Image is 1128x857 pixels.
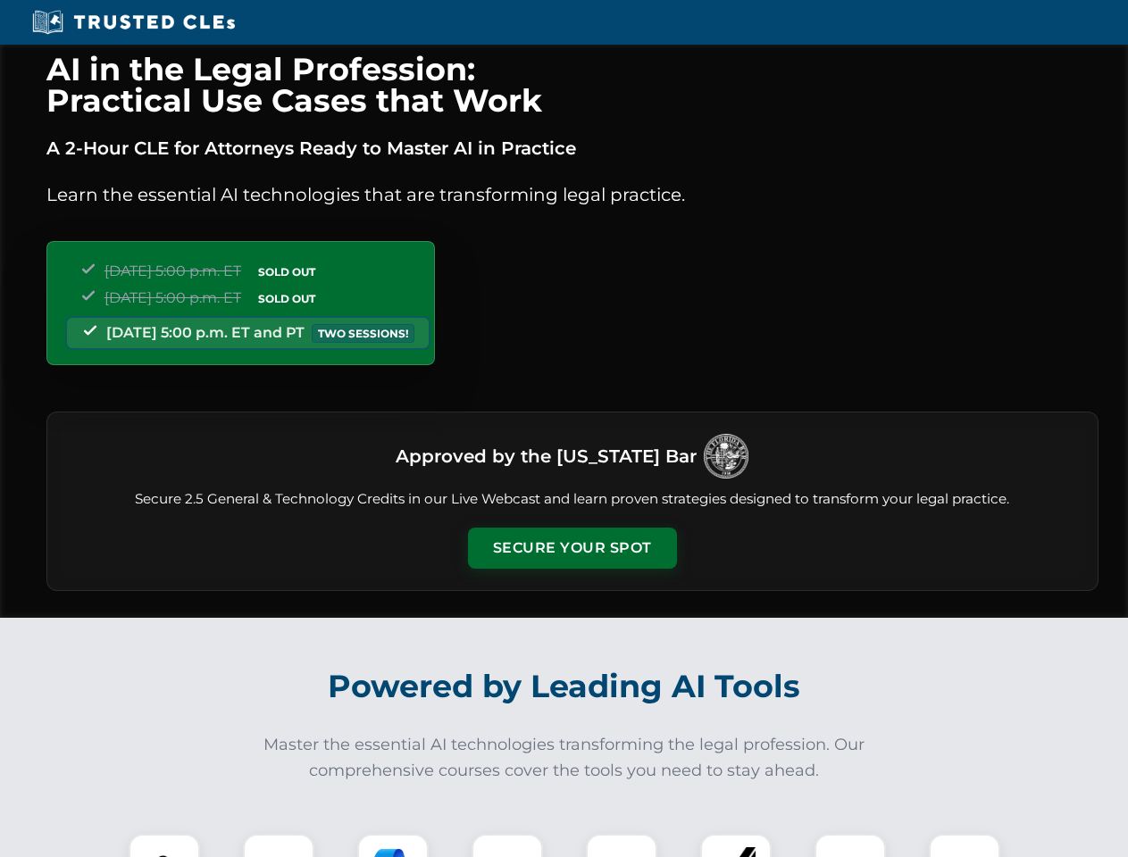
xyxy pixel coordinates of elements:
h3: Approved by the [US_STATE] Bar [396,440,697,472]
p: Master the essential AI technologies transforming the legal profession. Our comprehensive courses... [252,732,877,784]
span: SOLD OUT [252,289,322,308]
h1: AI in the Legal Profession: Practical Use Cases that Work [46,54,1099,116]
img: Logo [704,434,748,478]
span: [DATE] 5:00 p.m. ET [104,289,241,306]
p: Learn the essential AI technologies that are transforming legal practice. [46,180,1099,209]
span: [DATE] 5:00 p.m. ET [104,262,241,279]
p: A 2-Hour CLE for Attorneys Ready to Master AI in Practice [46,134,1099,162]
button: Secure Your Spot [468,528,677,569]
h2: Powered by Leading AI Tools [70,655,1059,718]
p: Secure 2.5 General & Technology Credits in our Live Webcast and learn proven strategies designed ... [69,489,1076,510]
img: Trusted CLEs [27,9,240,36]
span: SOLD OUT [252,262,322,281]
